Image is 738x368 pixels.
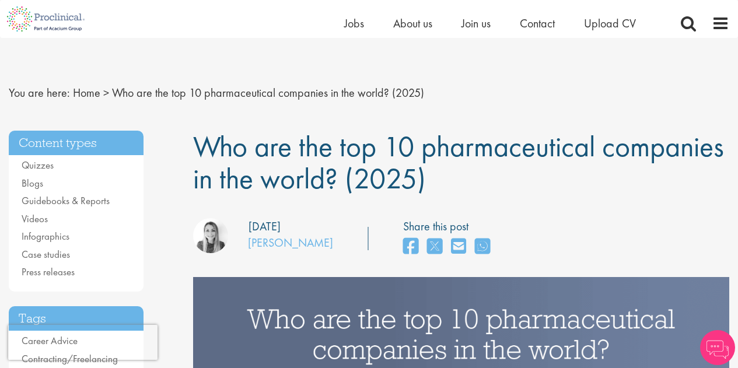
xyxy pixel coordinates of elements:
[22,248,70,261] a: Case studies
[403,234,418,260] a: share on facebook
[475,234,490,260] a: share on whats app
[461,16,491,31] a: Join us
[584,16,636,31] a: Upload CV
[427,234,442,260] a: share on twitter
[9,85,70,100] span: You are here:
[403,218,496,235] label: Share this post
[22,194,110,207] a: Guidebooks & Reports
[22,212,48,225] a: Videos
[73,85,100,100] a: breadcrumb link
[8,325,158,360] iframe: reCAPTCHA
[249,218,281,235] div: [DATE]
[9,306,144,331] h3: Tags
[344,16,364,31] a: Jobs
[9,131,144,156] h3: Content types
[103,85,109,100] span: >
[22,230,69,243] a: Infographics
[193,218,228,253] img: Hannah Burke
[193,128,724,197] span: Who are the top 10 pharmaceutical companies in the world? (2025)
[393,16,432,31] a: About us
[112,85,424,100] span: Who are the top 10 pharmaceutical companies in the world? (2025)
[700,330,735,365] img: Chatbot
[520,16,555,31] a: Contact
[22,177,43,190] a: Blogs
[22,352,118,365] a: Contracting/Freelancing
[248,235,333,250] a: [PERSON_NAME]
[22,159,54,171] a: Quizzes
[451,234,466,260] a: share on email
[22,265,75,278] a: Press releases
